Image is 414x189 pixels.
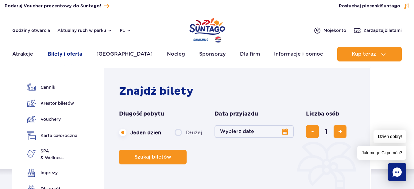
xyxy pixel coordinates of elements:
[12,27,50,33] a: Godziny otwarcia
[27,115,77,124] a: Vouchery
[175,126,202,139] label: Dłużej
[167,47,185,61] a: Nocleg
[381,4,400,8] span: Suntago
[334,125,346,138] button: dodaj bilet
[96,47,153,61] a: [GEOGRAPHIC_DATA]
[215,125,294,138] button: Wybierz datę
[354,27,402,34] a: Zarządzajbiletami
[306,110,339,118] span: Liczba osób
[314,27,346,34] a: Mojekonto
[215,110,258,118] span: Data przyjazdu
[388,163,406,181] div: Chat
[240,47,260,61] a: Dla firm
[5,2,109,10] a: Podaruj Voucher prezentowy do Suntago!
[373,130,406,143] span: Dzień dobry!
[337,47,402,61] button: Kup teraz
[27,99,77,108] a: Kreator biletów
[363,27,402,33] span: Zarządzaj biletami
[199,47,226,61] a: Sponsorzy
[119,150,187,164] button: Szukaj biletów
[27,131,77,140] a: Karta całoroczna
[339,3,409,9] button: Posłuchaj piosenkiSuntago
[339,3,400,9] span: Posłuchaj piosenki
[357,146,406,160] span: Jak mogę Ci pomóc?
[57,28,112,33] button: Aktualny ruch w parku
[120,27,131,33] button: pl
[119,126,161,139] label: Jeden dzień
[306,125,319,138] button: usuń bilet
[274,47,323,61] a: Informacje i pomoc
[319,124,334,139] input: liczba biletów
[41,148,64,161] span: SPA & Wellness
[323,27,346,33] span: Moje konto
[12,47,33,61] a: Atrakcje
[27,168,77,177] a: Imprezy
[5,3,101,9] span: Podaruj Voucher prezentowy do Suntago!
[119,85,358,98] h2: Znajdź bilety
[189,15,225,44] a: Park of Poland
[119,110,358,164] form: Planowanie wizyty w Park of Poland
[27,148,77,161] a: SPA& Wellness
[352,51,376,57] span: Kup teraz
[27,83,77,92] a: Cennik
[134,154,171,160] span: Szukaj biletów
[48,47,82,61] a: Bilety i oferta
[119,110,164,118] span: Długość pobytu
